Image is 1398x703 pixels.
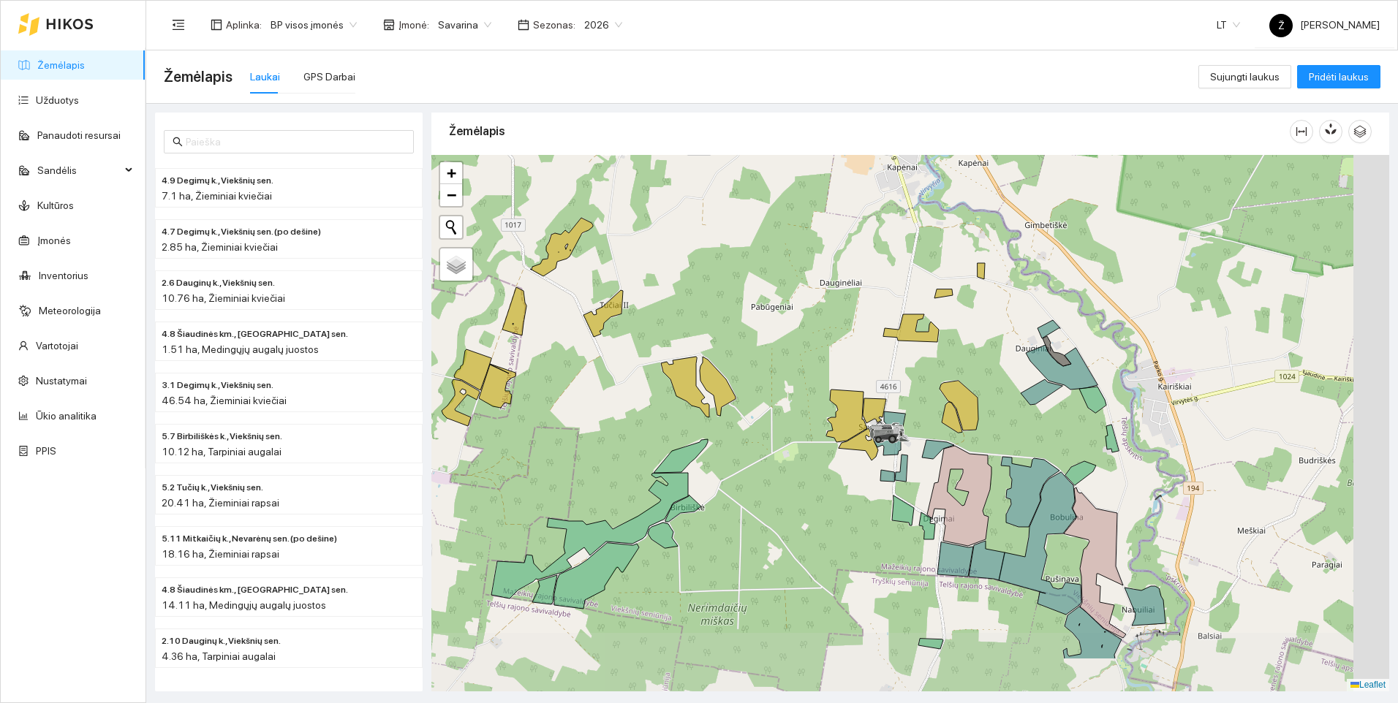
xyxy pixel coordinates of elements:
span: LT [1217,14,1240,36]
span: 5.7 Birbiliškės k., Viekšnių sen. [162,430,282,444]
a: Panaudoti resursai [37,129,121,141]
span: Ž [1278,14,1285,37]
span: 46.54 ha, Žieminiai kviečiai [162,395,287,406]
span: 4.8 Šiaudinės km., Papilės sen. [162,327,348,341]
a: Užduotys [36,94,79,106]
button: menu-fold [164,10,193,39]
a: Zoom out [440,184,462,206]
a: Sujungti laukus [1198,71,1291,83]
span: shop [383,19,395,31]
span: column-width [1291,126,1312,137]
span: 5.2 Tučių k., Viekšnių sen. [162,481,263,495]
span: BP visos įmonės [271,14,357,36]
span: 14.11 ha, Medingųjų augalų juostos [162,599,326,611]
span: 2.6 Dauginų k., Viekšnių sen. [162,276,275,290]
a: Ūkio analitika [36,410,97,422]
a: PPIS [36,445,56,457]
span: Aplinka : [226,17,262,33]
span: Savarina [438,14,491,36]
span: menu-fold [172,18,185,31]
div: Žemėlapis [449,110,1290,152]
span: 1.51 ha, Medingųjų augalų juostos [162,343,319,355]
span: 4.9 Degimų k., Viekšnių sen. [162,174,273,188]
a: Žemėlapis [37,59,85,71]
button: column-width [1290,120,1313,143]
span: 5.11 Mitkaičių k., Nevarėnų sen. (po dešine) [162,532,337,546]
span: search [173,137,183,147]
a: Meteorologija [39,305,101,316]
a: Layers [440,248,472,281]
span: − [447,186,456,204]
span: 7.1 ha, Žieminiai kviečiai [162,190,272,202]
span: 10.12 ha, Tarpiniai augalai [162,446,282,457]
span: 18.16 ha, Žieminiai rapsai [162,548,279,560]
div: GPS Darbai [303,69,355,85]
span: layout [211,19,222,31]
span: + [447,164,456,182]
div: Laukai [250,69,280,85]
span: Žemėlapis [164,65,233,88]
a: Leaflet [1350,680,1386,690]
a: Įmonės [37,235,71,246]
span: 2026 [584,14,622,36]
a: Zoom in [440,162,462,184]
a: Pridėti laukus [1297,71,1380,83]
span: Sujungti laukus [1210,69,1280,85]
a: Kultūros [37,199,74,211]
span: 4.8 Šiaudinės km., Papilės sen. [162,583,348,597]
span: Sandėlis [37,156,121,185]
span: 10.76 ha, Žieminiai kviečiai [162,292,285,304]
input: Paieška [186,134,405,150]
span: Įmonė : [398,17,429,33]
span: Sezonas : [533,17,575,33]
a: Inventorius [39,270,88,281]
span: 20.41 ha, Žieminiai rapsai [162,497,279,509]
button: Pridėti laukus [1297,65,1380,88]
span: 4.7 Degimų k., Viekšnių sen. (po dešine) [162,225,321,239]
span: [PERSON_NAME] [1269,19,1380,31]
span: 4.36 ha, Tarpiniai augalai [162,650,276,662]
span: Pridėti laukus [1309,69,1369,85]
span: 2.10 Dauginų k., Viekšnių sen. [162,634,281,648]
a: Nustatymai [36,375,87,387]
button: Initiate a new search [440,216,462,238]
a: Vartotojai [36,340,78,351]
button: Sujungti laukus [1198,65,1291,88]
span: calendar [518,19,529,31]
span: 2.85 ha, Žieminiai kviečiai [162,241,278,253]
span: 3.1 Degimų k., Viekšnių sen. [162,379,273,392]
